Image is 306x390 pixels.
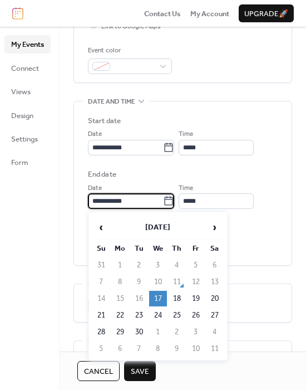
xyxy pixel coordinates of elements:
[111,241,129,256] th: Mo
[111,308,129,323] td: 22
[149,257,167,273] td: 3
[179,183,193,194] span: Time
[206,308,224,323] td: 27
[88,169,116,180] div: End date
[4,59,51,77] a: Connect
[206,291,224,306] td: 20
[130,308,148,323] td: 23
[206,341,224,357] td: 11
[92,291,110,306] td: 14
[131,366,149,377] span: Save
[190,8,229,19] a: My Account
[168,341,186,357] td: 9
[92,257,110,273] td: 31
[92,241,110,256] th: Su
[11,157,28,168] span: Form
[88,115,121,126] div: Start date
[92,341,110,357] td: 5
[168,291,186,306] td: 18
[130,341,148,357] td: 7
[11,39,44,50] span: My Events
[11,134,38,145] span: Settings
[187,308,205,323] td: 26
[4,106,51,124] a: Design
[92,324,110,340] td: 28
[4,82,51,100] a: Views
[11,110,33,121] span: Design
[149,241,167,256] th: We
[111,291,129,306] td: 15
[206,257,224,273] td: 6
[111,341,129,357] td: 6
[12,7,23,19] img: logo
[130,324,148,340] td: 30
[168,324,186,340] td: 2
[187,274,205,290] td: 12
[130,274,148,290] td: 9
[88,129,102,140] span: Date
[149,308,167,323] td: 24
[77,361,120,381] button: Cancel
[4,153,51,171] a: Form
[88,183,102,194] span: Date
[244,8,288,19] span: Upgrade 🚀
[206,274,224,290] td: 13
[92,274,110,290] td: 7
[206,216,223,238] span: ›
[206,241,224,256] th: Sa
[111,216,205,240] th: [DATE]
[149,324,167,340] td: 1
[101,21,161,32] span: Link to Google Maps
[93,216,110,238] span: ‹
[168,308,186,323] td: 25
[130,291,148,306] td: 16
[187,257,205,273] td: 5
[149,341,167,357] td: 8
[168,274,186,290] td: 11
[206,324,224,340] td: 4
[187,241,205,256] th: Fr
[88,96,135,108] span: Date and time
[111,274,129,290] td: 8
[4,35,51,53] a: My Events
[130,257,148,273] td: 2
[124,361,156,381] button: Save
[168,257,186,273] td: 4
[239,4,294,22] button: Upgrade🚀
[111,324,129,340] td: 29
[4,130,51,148] a: Settings
[179,129,193,140] span: Time
[144,8,181,19] a: Contact Us
[149,291,167,306] td: 17
[92,308,110,323] td: 21
[187,324,205,340] td: 3
[111,257,129,273] td: 1
[84,366,113,377] span: Cancel
[187,341,205,357] td: 10
[149,274,167,290] td: 10
[187,291,205,306] td: 19
[88,45,170,56] div: Event color
[130,241,148,256] th: Tu
[11,86,31,97] span: Views
[11,63,39,74] span: Connect
[168,241,186,256] th: Th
